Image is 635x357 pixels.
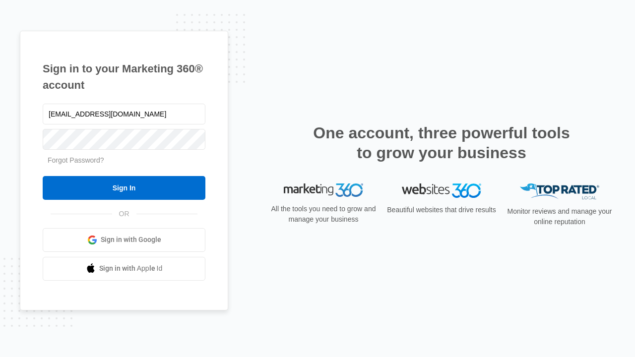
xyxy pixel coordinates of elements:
[520,183,599,200] img: Top Rated Local
[402,183,481,198] img: Websites 360
[112,209,136,219] span: OR
[386,205,497,215] p: Beautiful websites that drive results
[504,206,615,227] p: Monitor reviews and manage your online reputation
[43,60,205,93] h1: Sign in to your Marketing 360® account
[43,104,205,124] input: Email
[48,156,104,164] a: Forgot Password?
[99,263,163,274] span: Sign in with Apple Id
[268,204,379,225] p: All the tools you need to grow and manage your business
[101,235,161,245] span: Sign in with Google
[43,257,205,281] a: Sign in with Apple Id
[284,183,363,197] img: Marketing 360
[310,123,573,163] h2: One account, three powerful tools to grow your business
[43,228,205,252] a: Sign in with Google
[43,176,205,200] input: Sign In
